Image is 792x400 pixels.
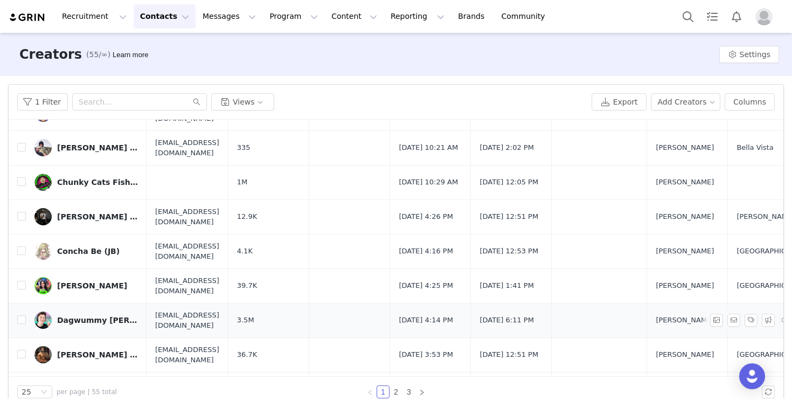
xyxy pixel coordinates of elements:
[34,312,138,329] a: Dagwummy [PERSON_NAME] (JB)
[34,208,138,225] a: [PERSON_NAME] (JB)
[592,93,647,111] button: Export
[399,177,458,188] span: [DATE] 10:29 AM
[237,280,257,291] span: 39.7K
[34,243,52,260] img: 818a4af2-a908-45a4-b09e-967f99713c20.jpg
[34,174,52,191] img: ac646ee3-da60-4ec9-b39c-60a62995cffa.jpg
[480,246,538,257] span: [DATE] 12:53 PM
[57,281,127,290] div: [PERSON_NAME]
[399,211,453,222] span: [DATE] 4:26 PM
[155,241,219,262] span: [EMAIL_ADDRESS][DOMAIN_NAME]
[700,4,724,29] a: Tasks
[377,385,390,398] li: 1
[399,280,453,291] span: [DATE] 4:25 PM
[34,277,52,294] img: 5eaa5a81-5387-46c2-8006-706285a022d4.jpg
[656,142,714,153] span: [PERSON_NAME]
[656,177,714,188] span: [PERSON_NAME]
[480,315,533,326] span: [DATE] 6:11 PM
[402,385,415,398] li: 3
[134,4,196,29] button: Contacts
[749,8,783,25] button: Profile
[57,247,120,256] div: Concha Be (JB)
[34,346,52,363] img: 5d8c60f3-037d-4a49-9ee2-caa90dcb879a.jpg
[155,344,219,365] span: [EMAIL_ADDRESS][DOMAIN_NAME]
[480,349,538,360] span: [DATE] 12:51 PM
[34,139,52,156] img: 9897e4f6-efd8-494e-838d-4b3f389771d1.jpg
[390,385,402,398] li: 2
[155,206,219,227] span: [EMAIL_ADDRESS][DOMAIN_NAME]
[656,315,714,326] span: [PERSON_NAME]
[55,4,133,29] button: Recruitment
[57,212,138,221] div: [PERSON_NAME] (JB)
[656,280,714,291] span: [PERSON_NAME]
[72,93,207,111] input: Search...
[86,49,110,60] span: (55/∞)
[155,275,219,296] span: [EMAIL_ADDRESS][DOMAIN_NAME]
[57,316,138,325] div: Dagwummy [PERSON_NAME] (JB)
[399,315,453,326] span: [DATE] 4:14 PM
[656,211,714,222] span: [PERSON_NAME]
[480,142,533,153] span: [DATE] 2:02 PM
[9,12,46,23] img: grin logo
[237,177,248,188] span: 1M
[57,350,138,359] div: [PERSON_NAME] (JB)
[651,93,721,111] button: Add Creators
[719,46,779,63] button: Settings
[110,50,150,60] div: Tooltip anchor
[237,246,253,257] span: 4.1K
[480,177,538,188] span: [DATE] 12:05 PM
[390,386,402,398] a: 2
[656,349,714,360] span: [PERSON_NAME]
[676,4,700,29] button: Search
[196,4,262,29] button: Messages
[403,386,415,398] a: 3
[725,4,748,29] button: Notifications
[155,137,219,158] span: [EMAIL_ADDRESS][DOMAIN_NAME]
[495,4,557,29] a: Community
[34,312,52,329] img: 40e623d6-b019-4c03-8ab5-447f1a5191ac.jpg
[739,363,765,389] div: Open Intercom Messenger
[325,4,384,29] button: Content
[34,243,138,260] a: Concha Be (JB)
[237,349,257,360] span: 36.7K
[211,93,274,111] button: Views
[237,142,251,153] span: 335
[725,93,775,111] button: Columns
[364,385,377,398] li: Previous Page
[34,346,138,363] a: [PERSON_NAME] (JB)
[656,246,714,257] span: [PERSON_NAME]
[263,4,324,29] button: Program
[57,387,117,397] span: per page | 55 total
[57,178,138,187] div: Chunky Cats Fishing
[727,314,745,327] span: Send Email
[399,142,458,153] span: [DATE] 10:21 AM
[755,8,773,25] img: placeholder-profile.jpg
[34,277,138,294] a: [PERSON_NAME]
[57,143,138,152] div: [PERSON_NAME] (JB)
[377,386,389,398] a: 1
[34,208,52,225] img: 971e3ac6-ec54-4419-86c1-cf3292e5cdcb.jpg
[367,389,373,396] i: icon: left
[41,389,47,396] i: icon: down
[155,310,219,331] span: [EMAIL_ADDRESS][DOMAIN_NAME]
[384,4,451,29] button: Reporting
[17,93,68,111] button: 1 Filter
[34,139,138,156] a: [PERSON_NAME] (JB)
[451,4,494,29] a: Brands
[419,389,425,396] i: icon: right
[399,349,453,360] span: [DATE] 3:53 PM
[480,280,533,291] span: [DATE] 1:41 PM
[22,386,31,398] div: 25
[415,385,428,398] li: Next Page
[193,98,200,106] i: icon: search
[237,315,254,326] span: 3.5M
[480,211,538,222] span: [DATE] 12:51 PM
[19,45,82,64] h3: Creators
[237,211,257,222] span: 12.9K
[399,246,453,257] span: [DATE] 4:16 PM
[34,174,138,191] a: Chunky Cats Fishing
